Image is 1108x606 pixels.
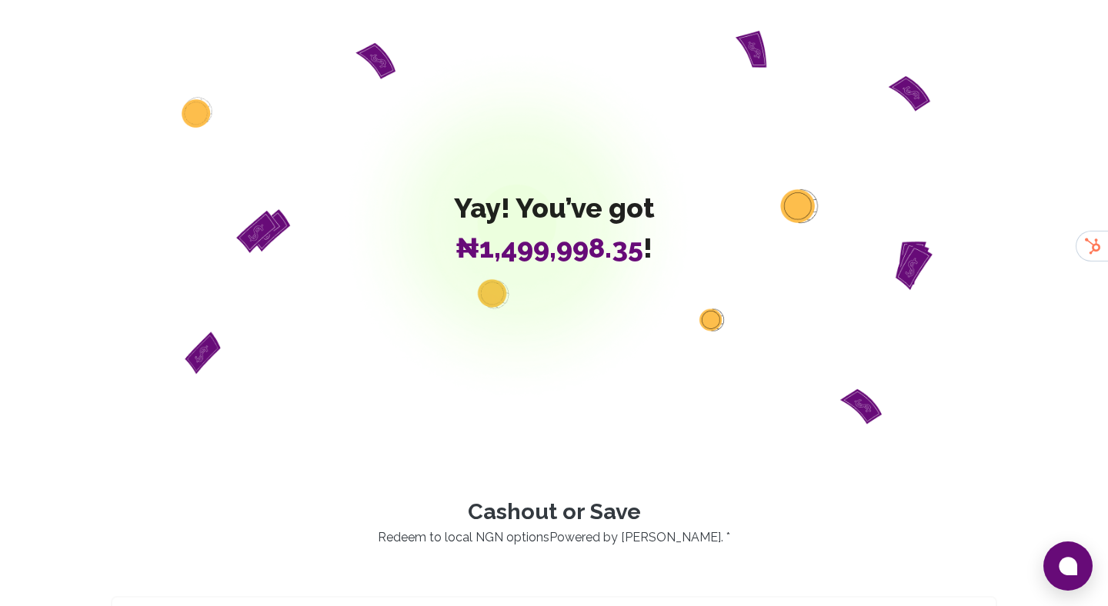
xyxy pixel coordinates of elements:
[92,528,1016,547] p: Redeem to local NGN options . *
[456,231,643,264] span: ₦1,499,998.35
[454,192,655,223] span: Yay! You’ve got
[92,498,1016,525] p: Cashout or Save
[454,232,655,263] span: !
[1043,541,1093,591] button: Open chat window
[549,530,721,544] a: Powered by [PERSON_NAME]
